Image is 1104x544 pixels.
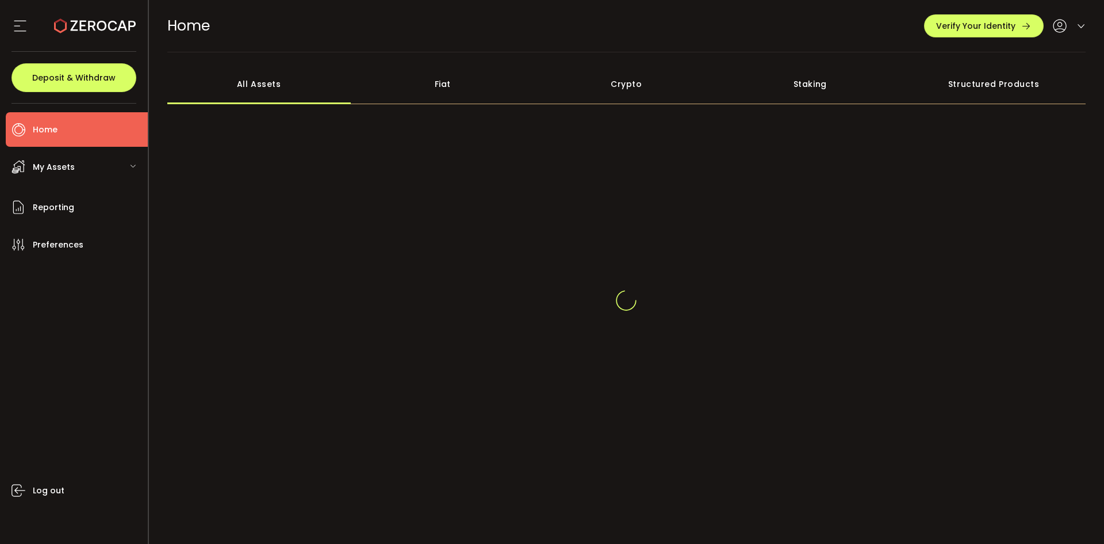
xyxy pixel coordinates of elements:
[936,22,1015,30] span: Verify Your Identity
[351,64,535,104] div: Fiat
[167,16,210,36] span: Home
[902,64,1086,104] div: Structured Products
[33,159,75,176] span: My Assets
[33,237,83,253] span: Preferences
[167,64,351,104] div: All Assets
[32,74,116,82] span: Deposit & Withdraw
[924,14,1044,37] button: Verify Your Identity
[33,482,64,499] span: Log out
[535,64,719,104] div: Crypto
[33,121,57,138] span: Home
[11,63,136,92] button: Deposit & Withdraw
[718,64,902,104] div: Staking
[33,199,74,216] span: Reporting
